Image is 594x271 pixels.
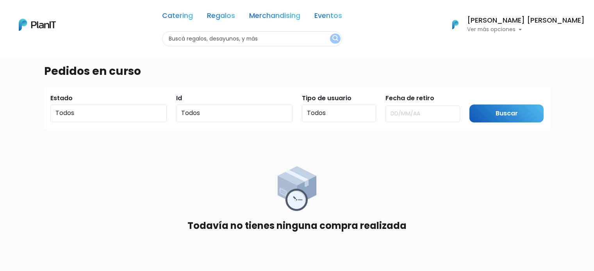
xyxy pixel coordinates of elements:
[467,27,585,32] p: Ver más opciones
[314,12,342,22] a: Eventos
[249,12,300,22] a: Merchandising
[302,94,351,103] label: Tipo de usuario
[162,12,193,22] a: Catering
[278,166,316,211] img: order_placed-5f5e6e39e5ae547ca3eba8c261e01d413ae1761c3de95d077eb410d5aebd280f.png
[467,17,585,24] h6: [PERSON_NAME] [PERSON_NAME]
[50,94,73,103] label: Estado
[469,105,544,123] input: Buscar
[162,31,342,46] input: Buscá regalos, desayunos, y más
[176,94,182,103] label: Id
[44,65,141,78] h3: Pedidos en curso
[442,14,585,35] button: PlanIt Logo [PERSON_NAME] [PERSON_NAME] Ver más opciones
[207,12,235,22] a: Regalos
[385,106,460,122] input: DD/MM/AA
[469,94,492,103] label: Submit
[19,19,56,31] img: PlanIt Logo
[332,35,338,43] img: search_button-432b6d5273f82d61273b3651a40e1bd1b912527efae98b1b7a1b2c0702e16a8d.svg
[385,94,434,103] label: Fecha de retiro
[187,220,407,232] h4: Todavía no tienes ninguna compra realizada
[447,16,464,33] img: PlanIt Logo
